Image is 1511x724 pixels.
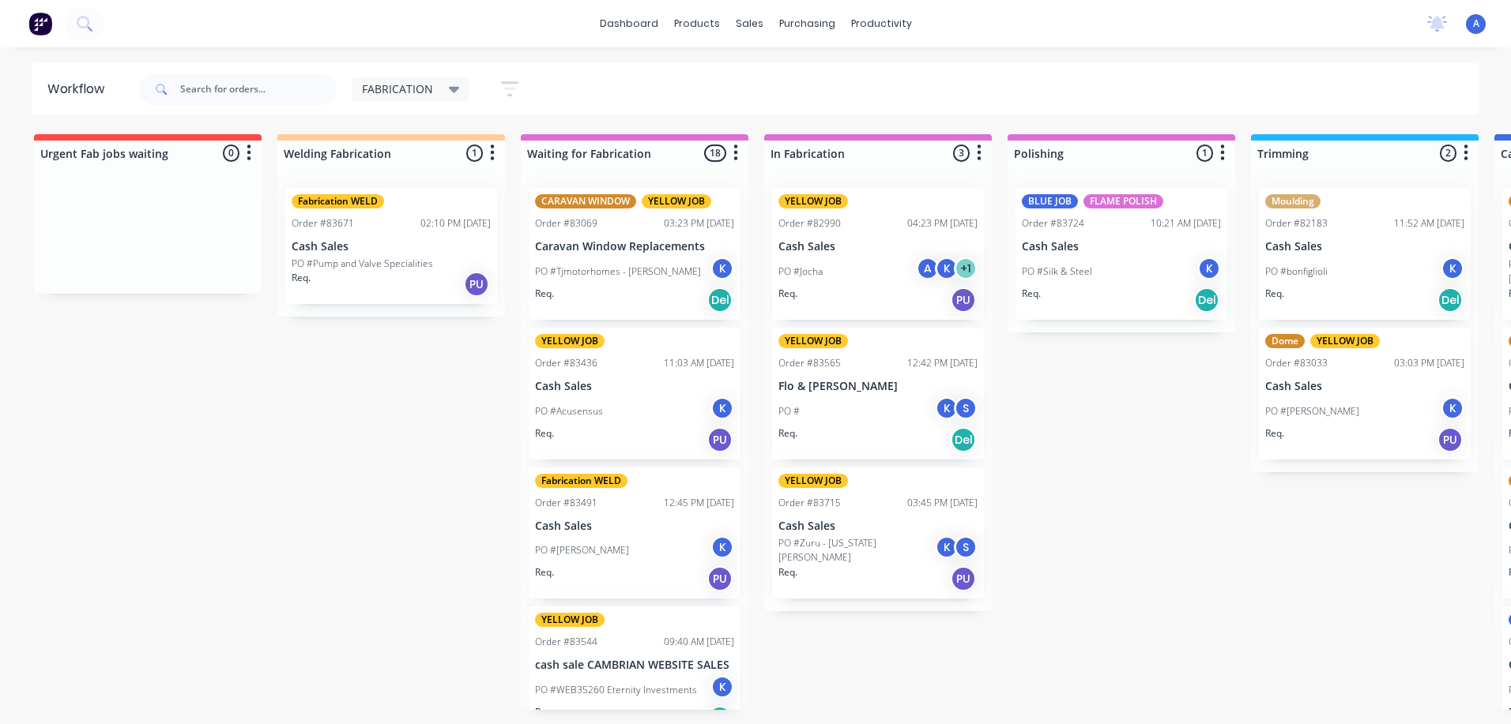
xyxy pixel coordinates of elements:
div: Fabrication WELD [535,474,627,488]
p: PO #[PERSON_NAME] [535,543,629,557]
div: YELLOW JOBOrder #8371503:45 PM [DATE]Cash SalesPO #Zuru - [US_STATE][PERSON_NAME]KSReq.PU [772,467,984,599]
p: PO #Silk & Steel [1022,264,1092,279]
div: Del [1438,287,1463,313]
div: K [935,257,959,280]
div: 04:23 PM [DATE] [907,216,978,231]
div: K [710,675,734,699]
p: PO #Tjmotorhomes - [PERSON_NAME] [535,264,701,279]
p: Req. [1022,287,1041,301]
div: YELLOW JOB [535,613,605,627]
div: FLAME POLISH [1083,194,1163,208]
p: Req. [1265,287,1284,301]
div: K [710,396,734,420]
div: Del [707,287,733,313]
div: Moulding [1265,194,1321,208]
p: PO #Jocha [778,264,823,279]
div: S [954,396,978,420]
div: 02:10 PM [DATE] [420,216,491,231]
p: Req. [535,705,554,719]
div: 10:21 AM [DATE] [1151,216,1221,231]
input: Search for orders... [180,73,337,105]
div: 12:42 PM [DATE] [907,356,978,370]
p: Req. [535,565,554,580]
div: 03:03 PM [DATE] [1394,356,1464,370]
p: PO #Pump and Valve Specialities [292,257,433,271]
div: BLUE JOB [1022,194,1078,208]
div: PU [951,566,976,591]
p: Req. [778,565,797,580]
div: 11:52 AM [DATE] [1394,216,1464,231]
div: 09:40 AM [DATE] [664,635,734,649]
div: Del [951,427,976,452]
div: Order #82183 [1265,216,1328,231]
div: sales [728,12,771,36]
p: Req. [292,271,311,285]
div: Order #83715 [778,496,841,510]
div: S [954,535,978,559]
div: Workflow [47,80,112,99]
div: 03:45 PM [DATE] [907,496,978,510]
p: Flo & [PERSON_NAME] [778,380,978,393]
div: K [1197,257,1221,280]
div: CARAVAN WINDOW [535,194,636,208]
p: Caravan Window Replacements [535,240,734,253]
div: YELLOW JOBOrder #8356512:42 PM [DATE]Flo & [PERSON_NAME]PO #KSReq.Del [772,328,984,460]
p: PO #Zuru - [US_STATE][PERSON_NAME] [778,536,935,565]
div: YELLOW JOBOrder #8343611:03 AM [DATE]Cash SalesPO #AcusensusKReq.PU [529,328,740,460]
div: Fabrication WELDOrder #8367102:10 PM [DATE]Cash SalesPO #Pump and Valve SpecialitiesReq.PU [285,188,497,304]
div: purchasing [771,12,843,36]
div: Order #83033 [1265,356,1328,370]
div: K [935,396,959,420]
div: Order #82990 [778,216,841,231]
div: YELLOW JOB [778,334,848,348]
p: Cash Sales [778,520,978,533]
div: YELLOW JOB [778,194,848,208]
p: PO #bonfiglioli [1265,264,1328,279]
p: PO #[PERSON_NAME] [1265,404,1359,418]
div: Fabrication WELD [292,194,384,208]
div: PU [951,287,976,313]
span: FABRICATION [362,81,433,97]
div: PU [707,566,733,591]
p: Req. [1265,426,1284,441]
p: PO # [778,404,800,418]
p: Cash Sales [1022,240,1221,253]
p: Req. [535,426,554,441]
div: 12:45 PM [DATE] [664,496,734,510]
div: 03:23 PM [DATE] [664,216,734,231]
div: K [1441,257,1464,280]
div: BLUE JOBFLAME POLISHOrder #8372410:21 AM [DATE]Cash SalesPO #Silk & SteelKReq.Del [1015,188,1227,320]
div: 11:03 AM [DATE] [664,356,734,370]
span: A [1473,17,1479,31]
div: Order #83436 [535,356,597,370]
div: PU [707,427,733,452]
div: DomeYELLOW JOBOrder #8303303:03 PM [DATE]Cash SalesPO #[PERSON_NAME]KReq.PU [1259,328,1471,460]
div: YELLOW JOB [642,194,711,208]
img: Factory [28,12,52,36]
div: Del [1194,287,1219,313]
div: Order #83724 [1022,216,1084,231]
div: Order #83544 [535,635,597,649]
div: productivity [843,12,920,36]
p: Cash Sales [1265,240,1464,253]
div: Order #83671 [292,216,354,231]
div: Order #83565 [778,356,841,370]
div: MouldingOrder #8218311:52 AM [DATE]Cash SalesPO #bonfiglioliKReq.Del [1259,188,1471,320]
div: YELLOW JOB [535,334,605,348]
p: Cash Sales [535,380,734,393]
p: Cash Sales [292,240,491,253]
div: K [935,535,959,559]
p: Req. [535,287,554,301]
div: K [1441,396,1464,420]
div: A [916,257,940,280]
div: Order #83069 [535,216,597,231]
div: YELLOW JOB [1310,334,1380,348]
div: PU [464,272,489,297]
p: PO #WEB35260 Eternity Investments [535,683,697,697]
div: PU [1438,427,1463,452]
div: Fabrication WELDOrder #8349112:45 PM [DATE]Cash SalesPO #[PERSON_NAME]KReq.PU [529,467,740,599]
p: cash sale CAMBRIAN WEBSITE SALES [535,658,734,672]
div: K [710,257,734,280]
div: CARAVAN WINDOWYELLOW JOBOrder #8306903:23 PM [DATE]Caravan Window ReplacementsPO #Tjmotorhomes - ... [529,188,740,320]
p: Cash Sales [1265,380,1464,393]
